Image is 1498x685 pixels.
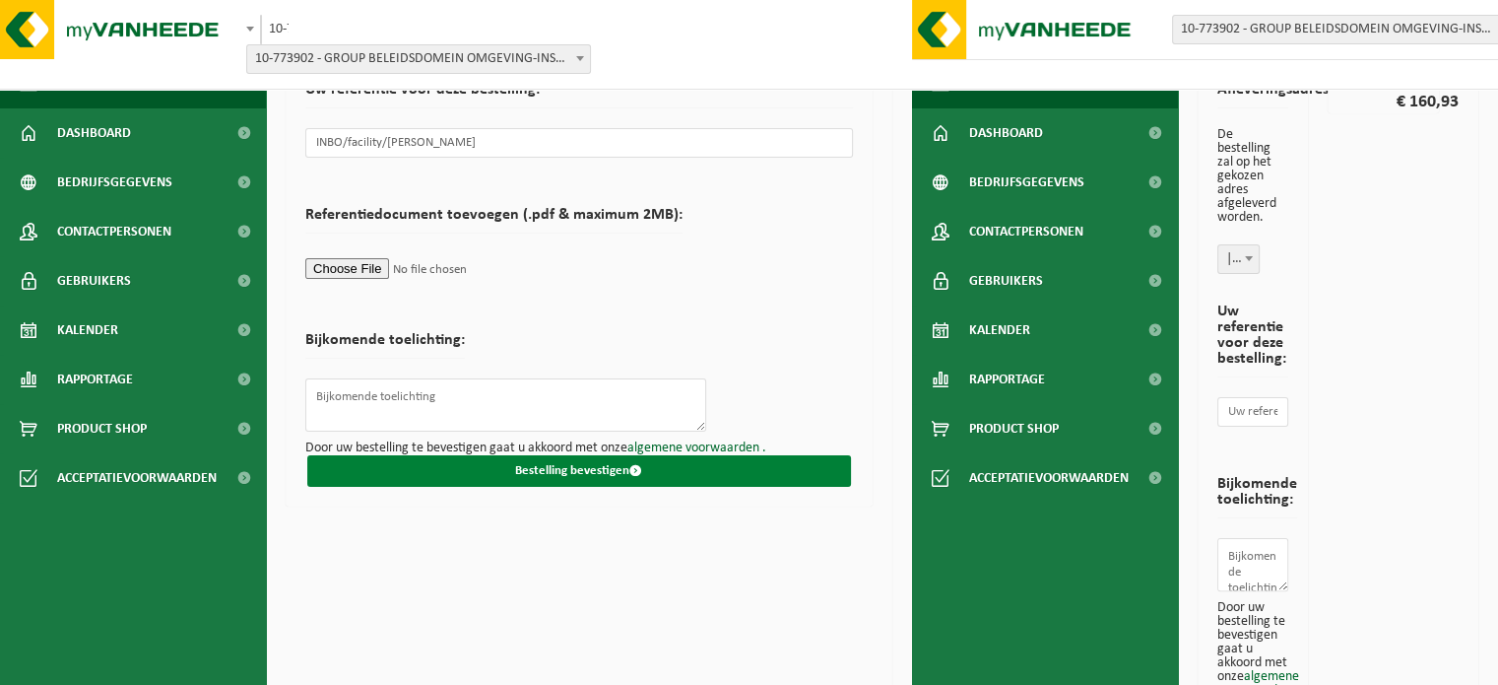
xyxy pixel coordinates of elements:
[1217,82,1289,108] h2: Afleveringsadres.
[57,404,147,453] span: Product Shop
[1217,244,1261,274] span: | ( ) | ,
[1217,304,1289,377] h2: Uw referentie voor deze bestelling:
[57,453,217,503] span: Acceptatievoorwaarden
[912,207,1178,256] a: Contactpersonen
[912,158,1178,207] a: Bedrijfsgegevens
[1217,118,1289,235] p: De bestelling zal op het gekozen adres afgeleverd worden.
[1347,60,1419,94] div: Totaal:
[307,455,851,487] button: Bestelling bevestigen
[969,306,1030,355] span: Kalender
[912,453,1178,503] a: Acceptatievoorwaarden
[261,16,289,43] span: 10-773902 - GROUP BELEIDSDOMEIN OMGEVING-INSTITUUT VOOR NATUUR EN BOSONDERZOEK (INBO)
[305,442,853,455] p: Door uw bestelling te bevestigen gaat u akkoord met onze
[57,207,171,256] span: Contactpersonen
[969,108,1043,158] span: Dashboard
[57,306,118,355] span: Kalender
[57,158,172,207] span: Bedrijfsgegevens
[969,453,1129,503] span: Acceptatievoorwaarden
[969,355,1045,404] span: Rapportage
[912,404,1178,453] a: Product Shop
[57,108,131,158] span: Dashboard
[969,158,1084,207] span: Bedrijfsgegevens
[1218,245,1260,273] span: | ( ) | ,
[247,45,590,73] span: 10-773902 - GROUP BELEIDSDOMEIN OMGEVING-INSTITUUT VOOR NATUUR EN BOSONDERZOEK (INBO)
[1217,397,1289,427] input: Uw referentie voor deze bestelling
[305,128,853,158] input: Uw referentie voor deze bestelling
[305,82,853,108] h2: Uw referentie voor deze bestelling:
[912,108,1178,158] a: Dashboard
[1397,94,1409,111] span: € 160,93
[305,332,465,359] h2: Bijkomende toelichting:
[969,256,1043,306] span: Gebruikers
[57,355,133,404] span: Rapportage
[912,256,1178,306] a: Gebruikers
[912,355,1178,404] a: Rapportage
[912,306,1178,355] a: Kalender
[627,441,766,455] a: algemene voorwaarden .
[260,15,262,44] span: 10-773902 - GROUP BELEIDSDOMEIN OMGEVING-INSTITUUT VOOR NATUUR EN BOSONDERZOEK (INBO)
[969,207,1083,256] span: Contactpersonen
[969,404,1059,453] span: Product Shop
[57,256,131,306] span: Gebruikers
[246,44,591,74] span: 10-773902 - GROUP BELEIDSDOMEIN OMGEVING-INSTITUUT VOOR NATUUR EN BOSONDERZOEK (INBO)
[305,207,683,234] h2: Referentiedocument toevoegen (.pdf & maximum 2MB):
[1217,476,1297,518] h2: Bijkomende toelichting:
